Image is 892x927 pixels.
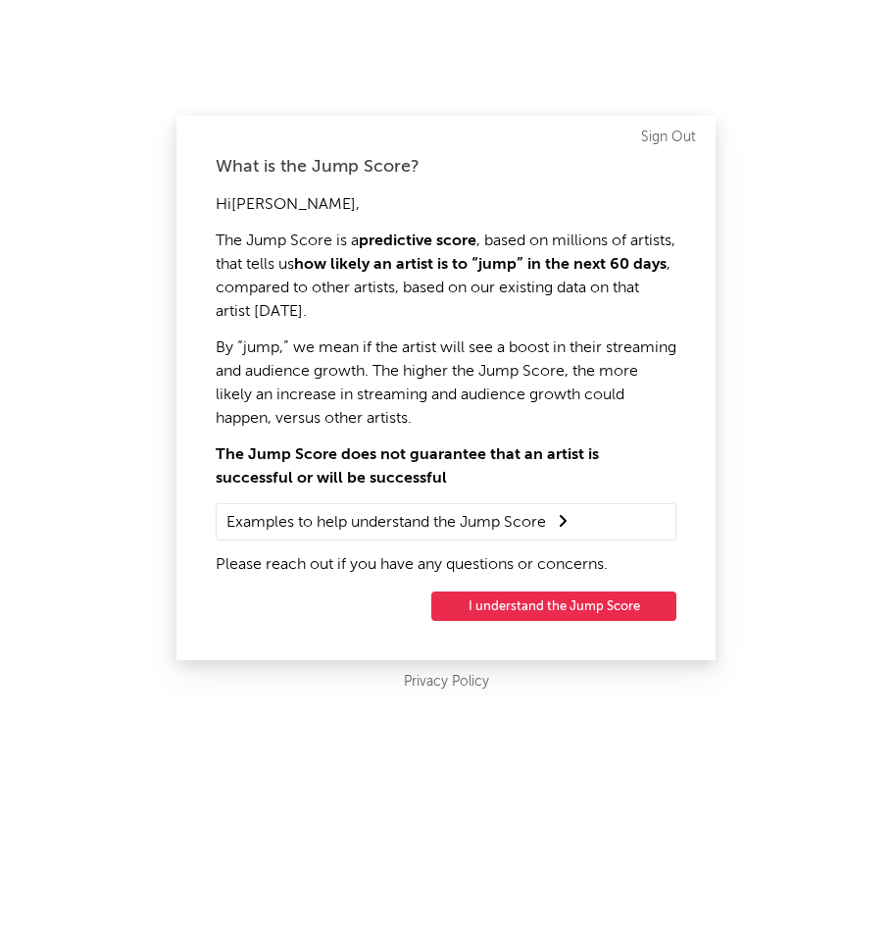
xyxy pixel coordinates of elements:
[431,592,676,621] button: I understand the Jump Score
[216,230,676,324] p: The Jump Score is a , based on millions of artists, that tells us , compared to other artists, ba...
[641,126,696,149] a: Sign Out
[404,670,489,695] a: Privacy Policy
[216,193,676,217] p: Hi [PERSON_NAME] ,
[294,257,667,273] strong: how likely an artist is to “jump” in the next 60 days
[216,155,676,179] div: What is the Jump Score?
[216,336,676,431] p: By “jump,” we mean if the artist will see a boost in their streaming and audience growth. The hig...
[226,509,666,535] summary: Examples to help understand the Jump Score
[216,447,599,487] strong: The Jump Score does not guarantee that an artist is successful or will be successful
[216,553,676,577] p: Please reach out if you have any questions or concerns.
[359,233,476,249] strong: predictive score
